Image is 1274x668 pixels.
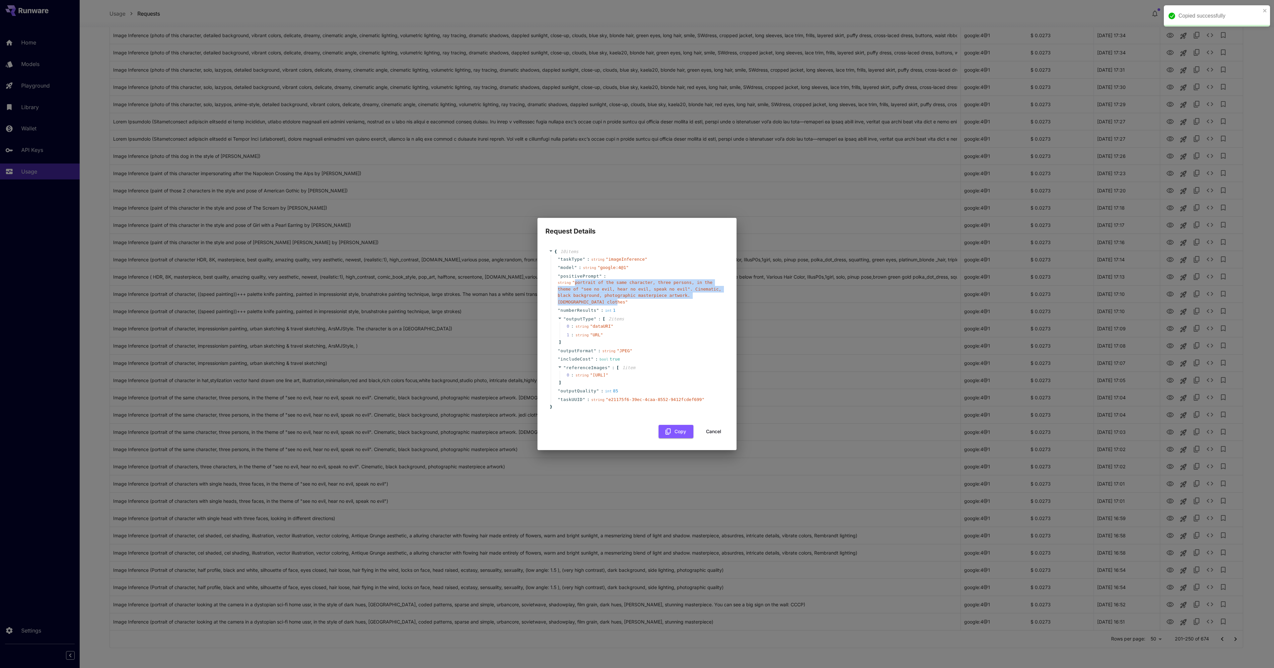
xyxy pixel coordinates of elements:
[605,389,612,393] span: int
[603,273,606,280] span: :
[659,425,693,438] button: Copy
[605,308,612,313] span: int
[595,356,598,363] span: :
[560,356,591,363] span: includeCost
[1178,12,1261,20] div: Copied successfully
[616,365,619,371] span: [
[558,257,560,262] span: "
[560,264,574,271] span: model
[571,372,574,378] div: :
[574,265,577,270] span: "
[600,356,620,363] div: true
[576,333,589,337] span: string
[558,379,561,386] span: ]
[598,265,629,270] span: " google:4@1 "
[583,397,585,402] span: "
[560,307,596,314] span: numberResults
[699,425,729,438] button: Cancel
[537,218,737,236] h2: Request Details
[558,339,561,346] span: ]
[558,348,560,353] span: "
[558,388,560,393] span: "
[560,249,579,254] span: 10 item s
[571,332,574,338] div: :
[566,365,607,370] span: referenceImages
[597,308,599,313] span: "
[608,316,624,321] span: 2 item s
[597,388,599,393] span: "
[554,248,557,255] span: {
[567,372,576,378] span: 0
[560,348,594,354] span: outputFormat
[567,323,576,330] span: 0
[599,274,602,279] span: "
[601,388,603,394] span: :
[560,273,599,280] span: positivePrompt
[590,324,613,329] span: " dataURI "
[560,256,583,263] span: taskType
[594,316,597,321] span: "
[617,348,632,353] span: " JPEG "
[558,308,560,313] span: "
[600,357,608,362] span: bool
[606,257,647,262] span: " imageInference "
[606,397,704,402] span: " e21175f6-39ec-4caa-8552-9412fcdef699 "
[549,404,552,410] span: }
[594,348,596,353] span: "
[583,266,596,270] span: string
[591,257,604,262] span: string
[558,357,560,362] span: "
[587,396,590,403] span: :
[571,323,574,330] div: :
[591,357,594,362] span: "
[598,348,601,354] span: :
[558,274,560,279] span: "
[566,316,594,321] span: outputType
[587,256,590,263] span: :
[1263,8,1267,13] button: close
[558,280,721,304] span: " portrait of the same character, three persons, in the theme of "see no evil, hear no evil, spea...
[579,264,581,271] span: :
[601,307,603,314] span: :
[558,281,571,285] span: string
[558,397,560,402] span: "
[567,332,576,338] span: 1
[590,372,608,377] span: " [URL] "
[622,365,635,370] span: 1 item
[602,349,615,353] span: string
[560,388,596,394] span: outputQuality
[563,365,566,370] span: "
[558,265,560,270] span: "
[576,324,589,329] span: string
[607,365,610,370] span: "
[583,257,585,262] span: "
[605,388,618,394] div: 85
[576,373,589,377] span: string
[591,398,604,402] span: string
[563,316,566,321] span: "
[560,396,583,403] span: taskUUID
[605,307,616,314] div: 1
[598,316,601,322] span: :
[612,365,615,371] span: :
[602,316,605,322] span: [
[590,332,603,337] span: " URL "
